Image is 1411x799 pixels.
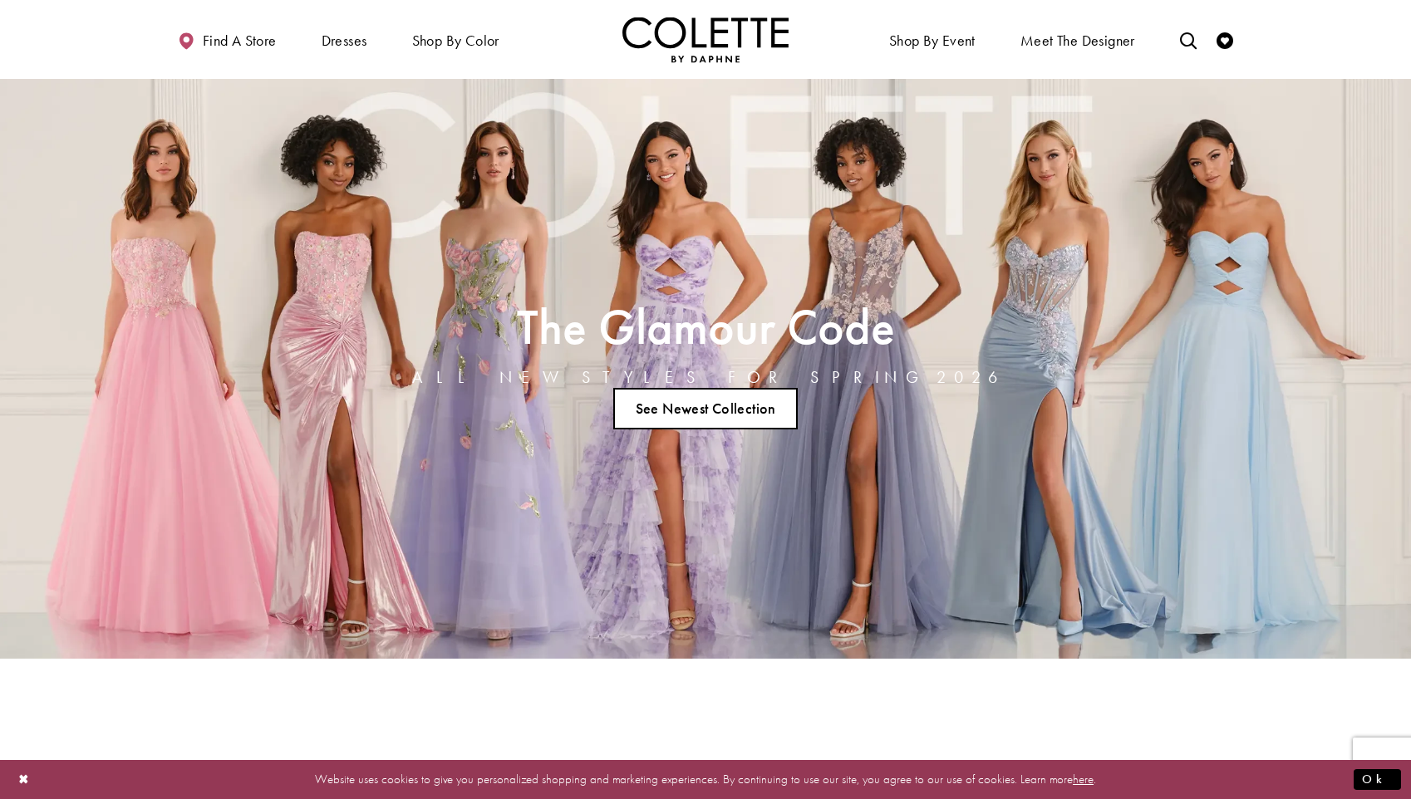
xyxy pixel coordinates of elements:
button: Close Dialog [10,765,38,794]
span: Dresses [322,32,367,49]
a: Check Wishlist [1212,17,1237,62]
span: Dresses [317,17,371,62]
span: Shop by color [408,17,504,62]
a: See Newest Collection The Glamour Code ALL NEW STYLES FOR SPRING 2026 [613,388,798,429]
a: Find a store [174,17,280,62]
span: Find a store [203,32,277,49]
a: here [1073,771,1094,787]
p: Website uses cookies to give you personalized shopping and marketing experiences. By continuing t... [120,768,1291,791]
h2: The Glamour Code [412,304,999,350]
span: Shop By Event [885,17,980,62]
a: Toggle search [1176,17,1201,62]
h4: ALL NEW STYLES FOR SPRING 2026 [412,368,999,386]
span: Shop by color [412,32,499,49]
ul: Slider Links [407,381,1004,436]
a: Meet the designer [1016,17,1139,62]
button: Submit Dialog [1354,769,1401,790]
span: Shop By Event [889,32,976,49]
a: Visit Home Page [622,17,789,62]
span: Meet the designer [1020,32,1135,49]
img: Colette by Daphne [622,17,789,62]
